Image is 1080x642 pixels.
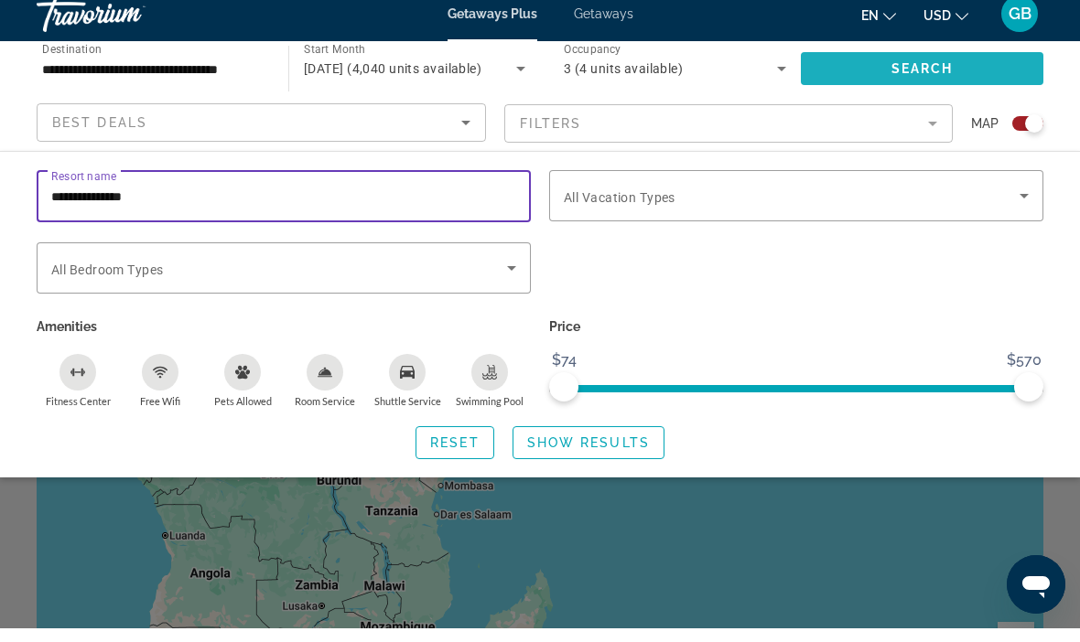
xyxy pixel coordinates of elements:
a: Travorium [37,4,220,51]
a: Getaways Plus [448,20,537,35]
button: Shuttle Service [366,367,448,422]
span: All Bedroom Types [51,276,163,291]
span: All Vacation Types [564,204,675,219]
span: Resort name [51,184,116,197]
button: Fitness Center [37,367,119,422]
button: Room Service [284,367,366,422]
span: Fitness Center [46,409,111,421]
span: Start Month [304,57,365,70]
button: Reset [416,440,494,473]
p: Amenities [37,327,531,353]
button: Swimming Pool [448,367,531,422]
span: $74 [549,360,579,388]
span: Pets Allowed [214,409,272,421]
ngx-slider: ngx-slider [549,399,1043,402]
span: ngx-slider [549,386,578,415]
span: 3 (4 units available) [564,75,683,90]
span: Free Wifi [140,409,180,421]
button: Search [801,66,1043,99]
span: GB [1009,18,1031,37]
span: Room Service [295,409,355,421]
a: Getaways [574,20,633,35]
span: Reset [430,449,480,464]
span: en [861,22,879,37]
span: USD [923,22,951,37]
span: $570 [1004,360,1044,388]
span: ngx-slider-max [1014,386,1043,415]
span: Swimming Pool [456,409,524,421]
button: Change currency [923,16,968,42]
span: Occupancy [564,57,621,70]
button: User Menu [996,8,1043,47]
span: Map [971,124,999,150]
span: [DATE] (4,040 units available) [304,75,481,90]
span: Show Results [527,449,650,464]
span: Shuttle Service [374,409,441,421]
button: Change language [861,16,896,42]
p: Price [549,327,1043,353]
button: Filter [504,117,954,157]
span: Destination [42,56,102,69]
iframe: Button to launch messaging window [1007,569,1065,627]
span: Search [891,75,954,90]
span: Best Deals [52,129,147,144]
mat-select: Sort by [52,125,470,147]
button: Pets Allowed [201,367,284,422]
button: Free Wifi [119,367,201,422]
button: Show Results [513,440,664,473]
